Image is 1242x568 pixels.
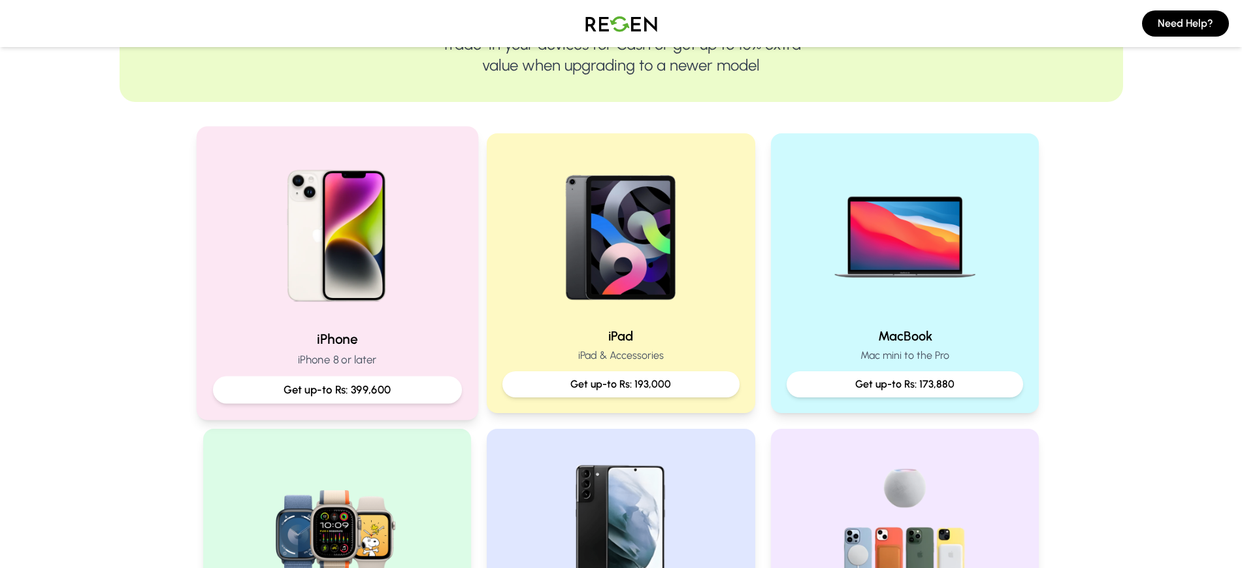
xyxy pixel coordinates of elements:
[502,327,740,345] h2: iPad
[212,352,461,368] p: iPhone 8 or later
[821,149,989,316] img: MacBook
[787,327,1024,345] h2: MacBook
[797,376,1013,392] p: Get up-to Rs: 173,880
[223,382,450,398] p: Get up-to Rs: 399,600
[161,34,1081,76] p: Trade-in your devices for Cash or get up to 10% extra value when upgrading to a newer model
[576,5,667,42] img: Logo
[1142,10,1229,37] button: Need Help?
[249,143,425,319] img: iPhone
[537,149,704,316] img: iPad
[513,376,729,392] p: Get up-to Rs: 193,000
[787,348,1024,363] p: Mac mini to the Pro
[212,329,461,348] h2: iPhone
[502,348,740,363] p: iPad & Accessories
